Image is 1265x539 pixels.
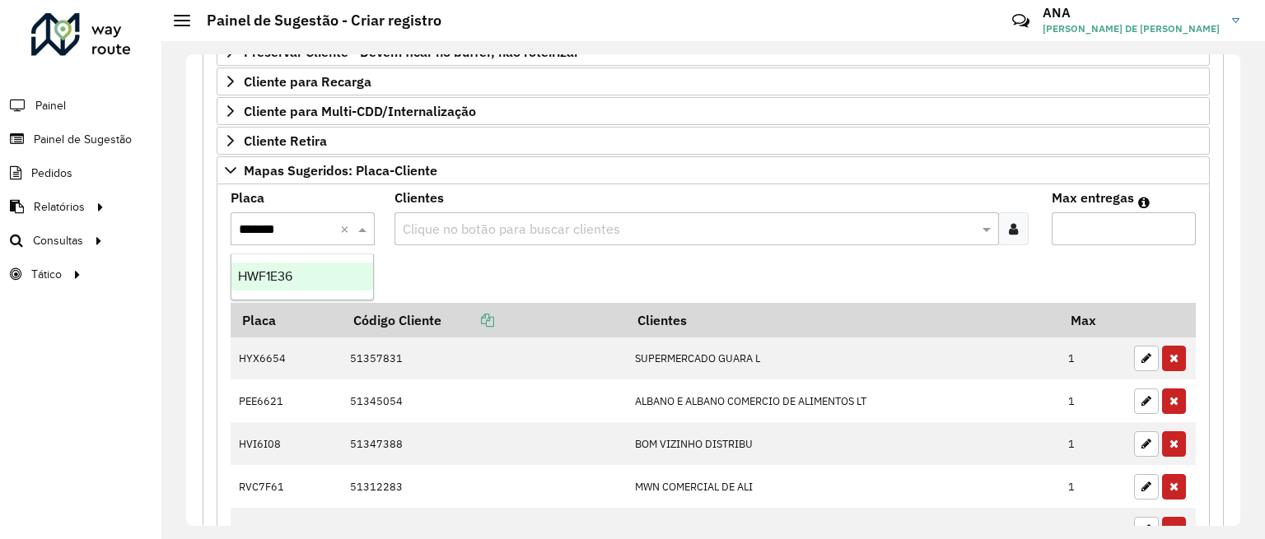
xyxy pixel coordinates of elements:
td: 51312283 [342,465,627,508]
span: Painel de Sugestão [34,131,132,148]
td: BOM VIZINHO DISTRIBU [627,422,1060,465]
ng-dropdown-panel: Options list [231,253,374,300]
h2: Painel de Sugestão - Criar registro [190,12,441,30]
span: Tático [31,266,62,283]
td: MWN COMERCIAL DE ALI [627,465,1060,508]
a: Contato Rápido [1003,3,1039,39]
span: Clear all [340,219,354,239]
span: Pedidos [31,165,72,182]
td: ALBANO E ALBANO COMERCIO DE ALIMENTOS LT [627,379,1060,422]
span: Preservar Cliente - Devem ficar no buffer, não roteirizar [244,45,579,58]
label: Clientes [394,188,444,207]
a: Mapas Sugeridos: Placa-Cliente [217,156,1210,184]
h3: ANA [1043,5,1220,21]
td: 1 [1060,337,1126,380]
td: 51347388 [342,422,627,465]
span: Painel [35,97,66,114]
td: 1 [1060,379,1126,422]
span: [PERSON_NAME] DE [PERSON_NAME] [1043,21,1220,36]
th: Código Cliente [342,303,627,337]
span: Mapas Sugeridos: Placa-Cliente [244,164,437,177]
td: 51345054 [342,379,627,422]
a: Cliente Retira [217,127,1210,155]
td: RVC7F61 [231,465,342,508]
td: HVI6I08 [231,422,342,465]
td: SUPERMERCADO GUARA L [627,337,1060,380]
label: Max entregas [1052,188,1134,207]
th: Max [1060,303,1126,337]
a: Cliente para Recarga [217,67,1210,95]
span: Cliente para Multi-CDD/Internalização [244,105,476,118]
span: Cliente para Recarga [244,75,371,88]
span: HWF1E36 [238,269,292,283]
td: 51357831 [342,337,627,380]
td: 1 [1060,465,1126,508]
a: Copiar [441,312,494,328]
th: Clientes [627,303,1060,337]
td: PEE6621 [231,379,342,422]
span: Relatórios [34,198,85,216]
td: HYX6654 [231,337,342,380]
td: 1 [1060,422,1126,465]
em: Máximo de clientes que serão colocados na mesma rota com os clientes informados [1138,196,1150,209]
a: Cliente para Multi-CDD/Internalização [217,97,1210,125]
th: Placa [231,303,342,337]
label: Placa [231,188,264,207]
span: Cliente Retira [244,134,327,147]
span: Consultas [33,232,83,249]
